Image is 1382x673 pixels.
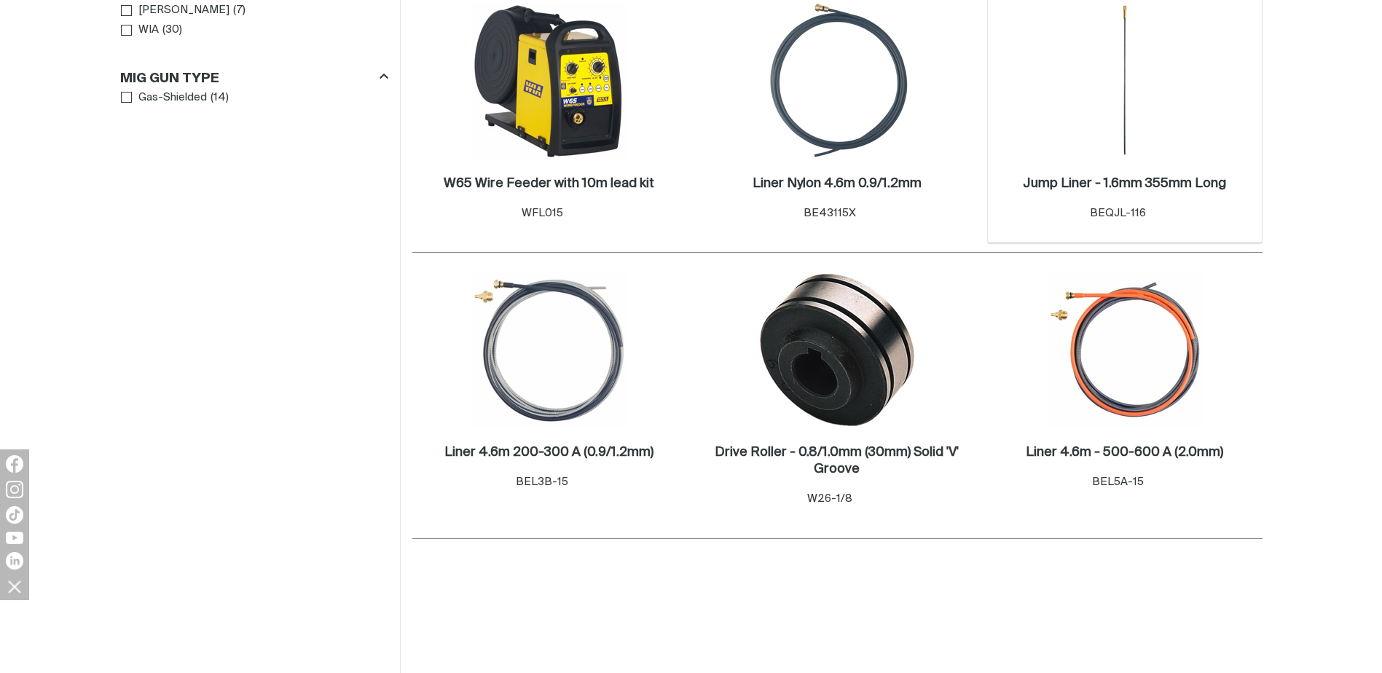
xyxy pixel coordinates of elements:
[121,88,208,108] a: Gas-Shielded
[444,444,653,461] a: Liner 4.6m 200-300 A (0.9/1.2mm)
[759,3,915,159] img: Liner Nylon 4.6m 0.9/1.2mm
[6,532,23,544] img: YouTube
[1023,177,1226,190] h2: Jump Liner - 1.6mm 355mm Long
[471,272,627,428] img: Liner 4.6m 200-300 A (0.9/1.2mm)
[121,1,230,20] a: [PERSON_NAME]
[1023,176,1226,192] a: Jump Liner - 1.6mm 355mm Long
[444,176,654,192] a: W65 Wire Feeder with 10m lead kit
[471,3,627,159] img: W65 Wire Feeder with 10m lead kit
[211,90,229,106] span: ( 14 )
[707,444,967,478] a: Drive Roller - 0.8/1.0mm (30mm) Solid 'V' Groove
[444,446,653,459] h2: Liner 4.6m 200-300 A (0.9/1.2mm)
[1090,208,1146,219] span: BEQJL-116
[444,177,654,190] h2: W65 Wire Feeder with 10m lead kit
[6,455,23,473] img: Facebook
[804,208,856,219] span: BE43115X
[121,88,388,108] ul: MIG Gun Type
[6,481,23,498] img: Instagram
[516,476,568,487] span: BEL3B-15
[233,2,246,19] span: ( 7 )
[138,22,159,39] span: WIA
[1092,476,1144,487] span: BEL5A-15
[138,90,207,106] span: Gas-Shielded
[138,2,229,19] span: [PERSON_NAME]
[522,208,563,219] span: WFL015
[807,493,852,504] span: W26-1/8
[1047,3,1203,159] img: Jump Liner - 1.6mm 355mm Long
[121,20,160,40] a: WIA
[6,506,23,524] img: TikTok
[120,68,388,87] div: MIG Gun Type
[715,446,959,476] h2: Drive Roller - 0.8/1.0mm (30mm) Solid 'V' Groove
[753,176,922,192] a: Liner Nylon 4.6m 0.9/1.2mm
[1047,272,1203,428] img: Liner 4.6m - 500-600 A (2.0mm)
[162,22,182,39] span: ( 30 )
[1026,446,1223,459] h2: Liner 4.6m - 500-600 A (2.0mm)
[1026,444,1223,461] a: Liner 4.6m - 500-600 A (2.0mm)
[2,574,27,599] img: hide socials
[6,552,23,570] img: LinkedIn
[759,272,915,428] img: Drive Roller - 0.8/1.0mm (30mm) Solid 'V' Groove
[120,71,219,87] h3: MIG Gun Type
[753,177,922,190] h2: Liner Nylon 4.6m 0.9/1.2mm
